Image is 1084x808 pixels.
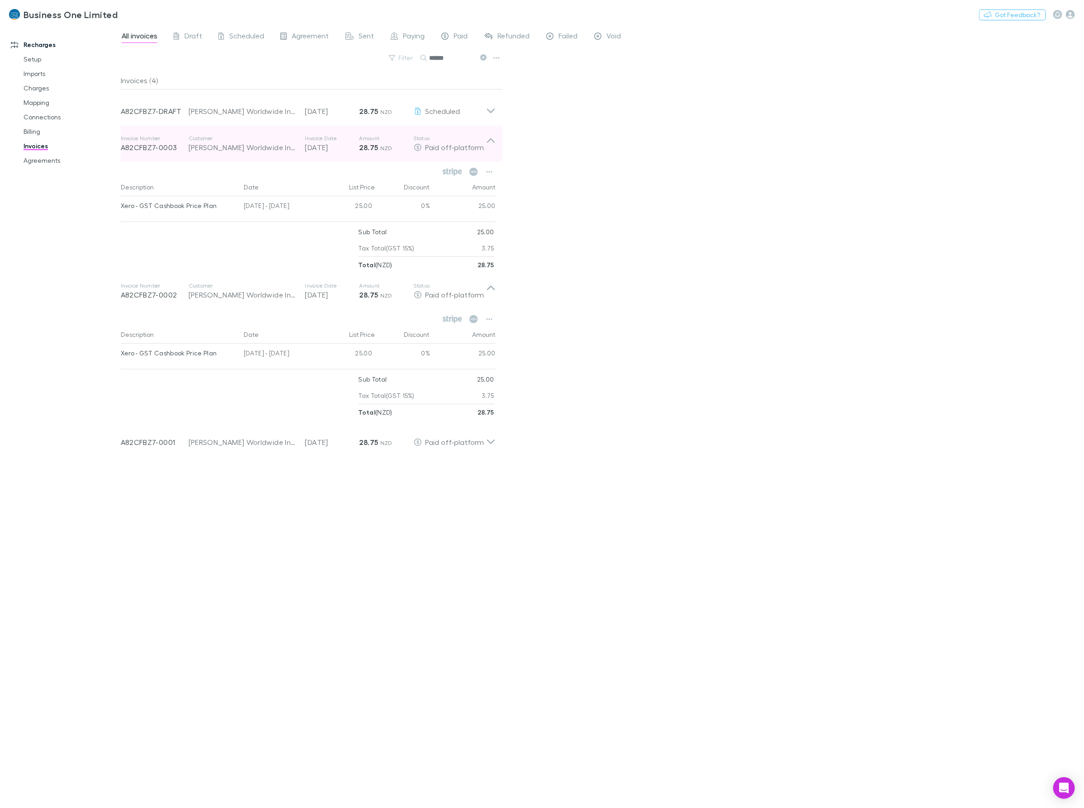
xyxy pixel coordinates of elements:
p: Invoice Date [305,282,360,289]
span: All invoices [122,31,157,43]
strong: 28.75 [478,408,494,416]
span: Sent [359,31,374,43]
strong: 28.75 [360,290,379,299]
p: Invoice Number [121,282,189,289]
a: Imports [14,66,128,81]
span: Failed [559,31,578,43]
a: Business One Limited [4,4,123,25]
span: Void [607,31,621,43]
div: A82CFBZ7-DRAFT[PERSON_NAME] Worldwide Inspection Services Limited[DATE]28.75 NZDScheduled [114,90,503,126]
p: Invoice Number [121,135,189,142]
div: 25.00 [430,196,496,218]
p: 3.75 [482,387,494,404]
p: ( NZD ) [359,257,393,273]
div: [PERSON_NAME] Worldwide Inspection Services Limited [189,289,296,300]
strong: Total [359,261,376,269]
div: [PERSON_NAME] Worldwide Inspection Services Limited [189,106,296,117]
span: Draft [185,31,202,43]
span: Refunded [498,31,530,43]
div: [DATE] - [DATE] [240,344,322,365]
span: NZD [380,109,393,115]
p: Status [414,282,486,289]
h3: Business One Limited [24,9,118,20]
p: [DATE] [305,106,360,117]
p: Customer [189,135,296,142]
div: [DATE] - [DATE] [240,196,322,218]
p: Tax Total (GST 15%) [359,240,415,256]
p: Tax Total (GST 15%) [359,387,415,404]
strong: 28.75 [360,107,379,116]
span: Scheduled [426,107,460,115]
a: Setup [14,52,128,66]
img: Business One Limited's Logo [9,9,20,20]
div: 25.00 [430,344,496,365]
a: Recharges [2,38,128,52]
p: A82CFBZ7-0003 [121,142,189,153]
strong: Total [359,408,376,416]
p: [DATE] [305,289,360,300]
strong: 28.75 [360,438,379,447]
strong: 28.75 [478,261,494,269]
div: Xero - GST Cashbook Price Plan [121,196,237,215]
a: Charges [14,81,128,95]
p: A82CFBZ7-0001 [121,437,189,448]
p: [DATE] [305,437,360,448]
div: 0% [376,196,430,218]
p: Amount [360,282,414,289]
span: Paying [403,31,425,43]
span: Agreement [292,31,329,43]
a: Invoices [14,139,128,153]
div: [PERSON_NAME] Worldwide Inspection Services Limited [189,437,296,448]
button: Filter [384,52,419,63]
p: A82CFBZ7-0002 [121,289,189,300]
span: NZD [380,439,393,446]
div: [PERSON_NAME] Worldwide Inspection Services Limited [189,142,296,153]
p: Sub Total [359,371,387,387]
p: Sub Total [359,224,387,240]
a: Billing [14,124,128,139]
span: Paid off-platform [426,290,484,299]
span: Scheduled [229,31,264,43]
p: 3.75 [482,240,494,256]
div: Invoice NumberA82CFBZ7-0003Customer[PERSON_NAME] Worldwide Inspection Services LimitedInvoice Dat... [114,126,503,162]
div: 25.00 [322,344,376,365]
p: 25.00 [477,371,494,387]
span: Paid [454,31,468,43]
button: Got Feedback? [979,9,1046,20]
p: Invoice Date [305,135,360,142]
div: Invoice NumberA82CFBZ7-0002Customer[PERSON_NAME] Worldwide Inspection Services LimitedInvoice Dat... [114,273,503,309]
div: 0% [376,344,430,365]
div: Open Intercom Messenger [1053,777,1075,799]
a: Agreements [14,153,128,168]
p: ( NZD ) [359,404,393,421]
strong: 28.75 [360,143,379,152]
span: Paid off-platform [426,438,484,446]
p: 25.00 [477,224,494,240]
p: [DATE] [305,142,360,153]
div: 25.00 [322,196,376,218]
a: Connections [14,110,128,124]
div: A82CFBZ7-0001[PERSON_NAME] Worldwide Inspection Services Limited[DATE]28.75 NZDPaid off-platform [114,421,503,457]
span: NZD [380,145,393,151]
p: Status [414,135,486,142]
div: Xero - GST Cashbook Price Plan [121,344,237,363]
span: NZD [380,292,393,299]
p: A82CFBZ7-DRAFT [121,106,189,117]
p: Amount [360,135,414,142]
span: Paid off-platform [426,143,484,151]
a: Mapping [14,95,128,110]
p: Customer [189,282,296,289]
